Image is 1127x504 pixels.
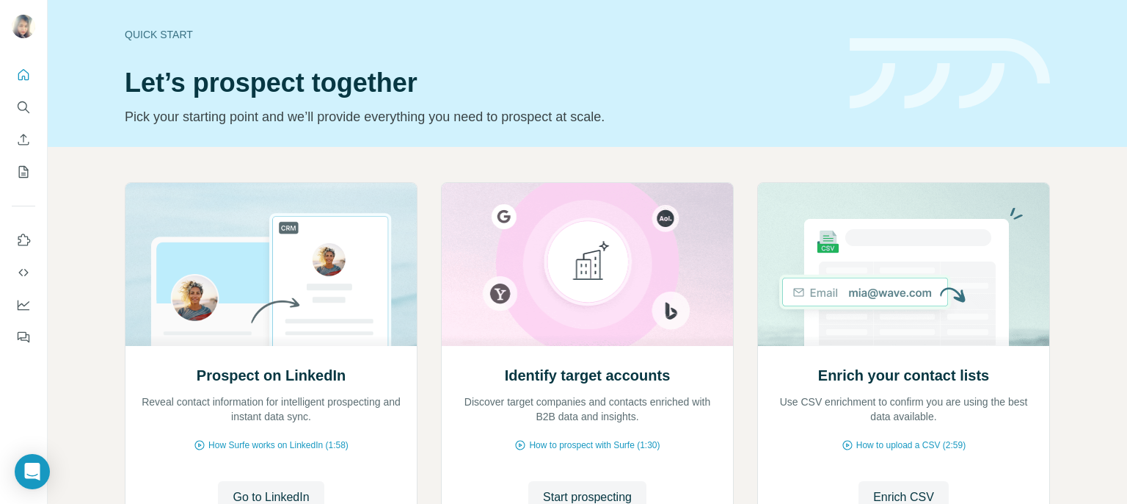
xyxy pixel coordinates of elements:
h2: Prospect on LinkedIn [197,365,346,386]
button: Quick start [12,62,35,88]
div: Open Intercom Messenger [15,454,50,489]
img: Avatar [12,15,35,38]
p: Use CSV enrichment to confirm you are using the best data available. [773,395,1035,424]
button: Use Surfe on LinkedIn [12,227,35,253]
button: Enrich CSV [12,126,35,153]
img: Identify target accounts [441,183,734,346]
p: Discover target companies and contacts enriched with B2B data and insights. [456,395,718,424]
button: Search [12,94,35,120]
p: Pick your starting point and we’ll provide everything you need to prospect at scale. [125,107,832,127]
img: Prospect on LinkedIn [125,183,417,346]
span: How Surfe works on LinkedIn (1:58) [208,439,349,452]
button: Dashboard [12,292,35,318]
img: Enrich your contact lists [757,183,1050,346]
div: Quick start [125,27,832,42]
img: banner [850,38,1050,109]
h2: Identify target accounts [505,365,671,386]
p: Reveal contact information for intelligent prospecting and instant data sync. [140,395,402,424]
h1: Let’s prospect together [125,68,832,98]
button: My lists [12,159,35,185]
h2: Enrich your contact lists [818,365,989,386]
button: Use Surfe API [12,259,35,286]
button: Feedback [12,324,35,350]
span: How to upload a CSV (2:59) [856,439,966,452]
span: How to prospect with Surfe (1:30) [529,439,660,452]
